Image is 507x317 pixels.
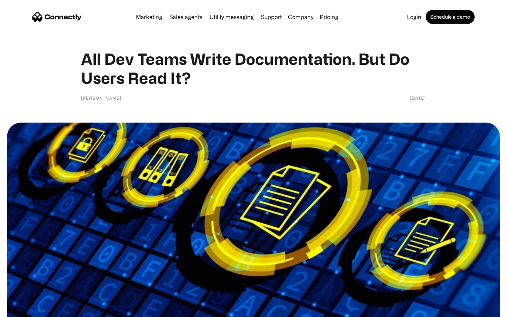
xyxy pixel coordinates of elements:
[426,10,475,24] a: Schedule a demo
[317,14,341,20] a: Pricing
[288,12,313,22] div: Company
[14,305,42,315] ul: Language list
[133,14,165,20] a: Marketing
[404,14,424,20] a: Login
[7,305,42,315] aside: Language selected: English
[32,12,82,22] a: home
[410,94,426,101] div: [DATE]
[286,12,315,22] div: Company
[167,14,205,20] a: Sales agents
[81,49,426,87] h1: All Dev Teams Write Documentation. But Do Users Read It?
[81,94,121,101] div: [PERSON_NAME]
[258,14,284,20] a: Support
[207,14,257,20] a: Utility messaging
